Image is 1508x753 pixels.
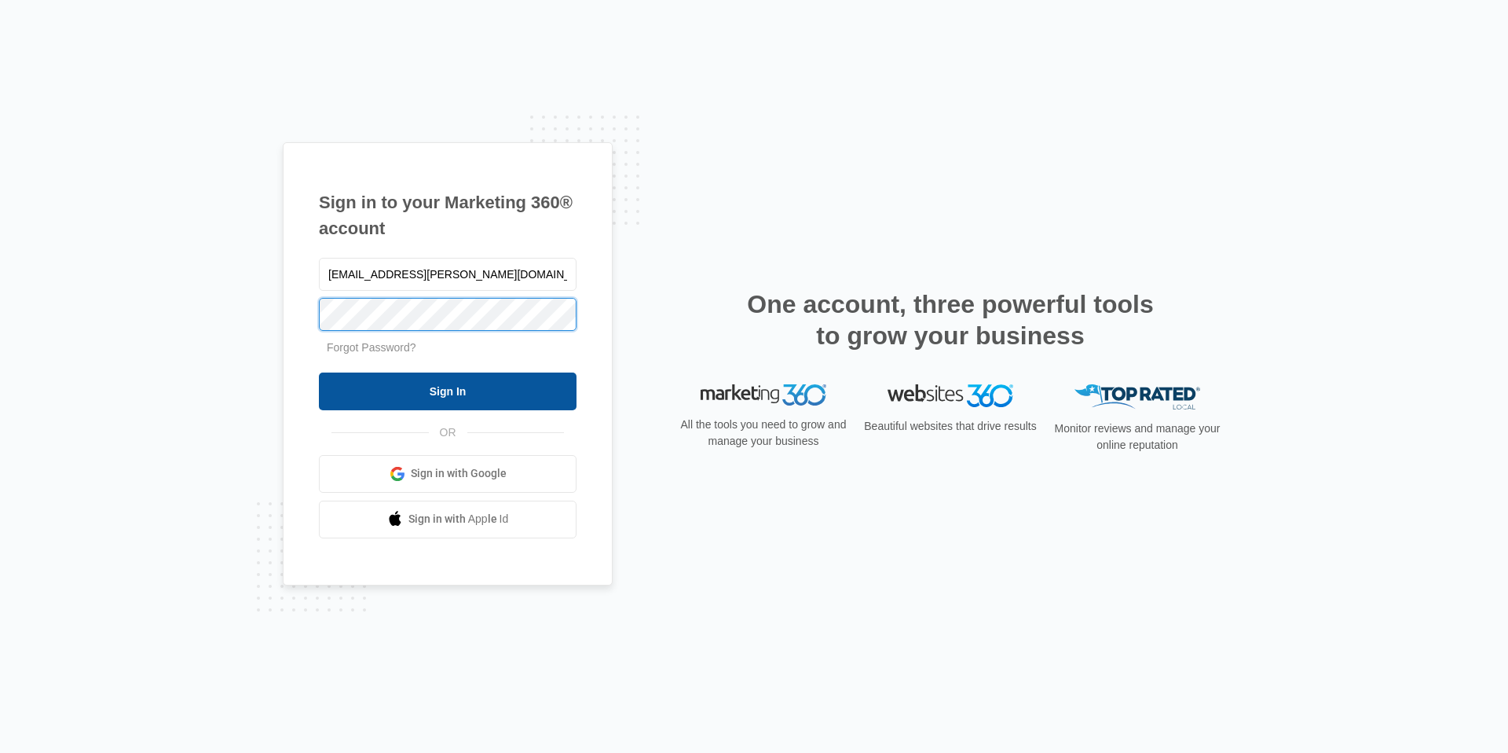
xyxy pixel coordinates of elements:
span: Sign in with Google [411,465,507,482]
p: Monitor reviews and manage your online reputation [1049,421,1225,454]
input: Sign In [319,373,576,410]
h1: Sign in to your Marketing 360® account [319,189,576,241]
a: Sign in with Google [319,455,576,493]
a: Forgot Password? [327,341,416,354]
span: OR [429,424,467,441]
span: Sign in with Apple Id [408,511,509,527]
img: Marketing 360 [701,384,826,406]
img: Top Rated Local [1074,384,1200,410]
h2: One account, three powerful tools to grow your business [742,288,1158,351]
a: Sign in with Apple Id [319,501,576,538]
input: Email [319,258,576,291]
p: Beautiful websites that drive results [862,418,1038,435]
p: All the tools you need to grow and manage your business [675,417,851,450]
img: Websites 360 [888,384,1013,407]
